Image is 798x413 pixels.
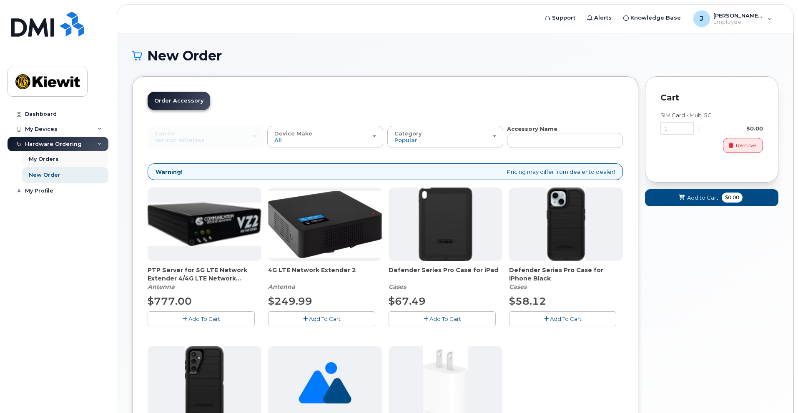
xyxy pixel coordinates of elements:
[645,189,778,206] button: Add to Cart $0.00
[762,377,792,407] iframe: Messenger Launcher
[148,266,261,291] div: PTP Server for 5G LTE Network Extender 4/4G LTE Network Extender 3
[156,168,183,176] strong: Warning!
[509,311,616,326] button: Add To Cart
[509,283,527,290] em: Cases
[394,130,422,137] span: Category
[550,315,582,322] span: Add To Cart
[509,266,623,283] span: Defender Series Pro Case for iPhone Black
[268,266,382,291] div: 4G LTE Network Extender 2
[419,188,472,261] img: defenderipad10thgen.png
[389,295,426,307] span: $67.49
[268,283,295,290] em: Antenna
[274,130,312,137] span: Device Make
[148,203,261,246] img: Casa_Sysem.png
[389,266,502,283] span: Defender Series Pro Case for iPad
[148,266,261,283] span: PTP Server for 5G LTE Network Extender 4/4G LTE Network Extender 3
[387,126,503,148] button: Category Popular
[309,315,341,322] span: Add To Cart
[267,126,383,148] button: Device Make All
[722,193,743,203] span: $0.00
[148,163,623,180] div: Pricing may differ from dealer to dealer!
[509,266,623,291] div: Defender Series Pro Case for iPhone Black
[429,315,461,322] span: Add To Cart
[268,266,382,283] span: 4G LTE Network Extender 2
[660,111,763,119] div: SIM Card - Multi 5G
[268,311,375,326] button: Add To Cart
[148,283,175,290] em: Antenna
[132,48,778,63] h1: New Order
[154,98,203,104] span: Order Accessory
[703,125,763,133] div: $0.00
[394,137,417,143] span: Popular
[507,125,557,132] strong: Accessory Name
[389,266,502,291] div: Defender Series Pro Case for iPad
[389,311,496,326] button: Add To Cart
[687,194,718,202] span: Add to Cart
[268,191,382,258] img: 4glte_extender.png
[389,283,406,290] em: Cases
[736,142,756,149] span: Remove
[509,295,546,307] span: $58.12
[148,295,192,307] span: $777.00
[547,188,586,261] img: defenderiphone14.png
[268,295,312,307] span: $249.99
[188,315,220,322] span: Add To Cart
[723,138,763,153] button: Remove
[274,137,282,143] span: All
[694,125,703,133] div: x
[148,311,255,326] button: Add To Cart
[660,92,763,104] p: Cart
